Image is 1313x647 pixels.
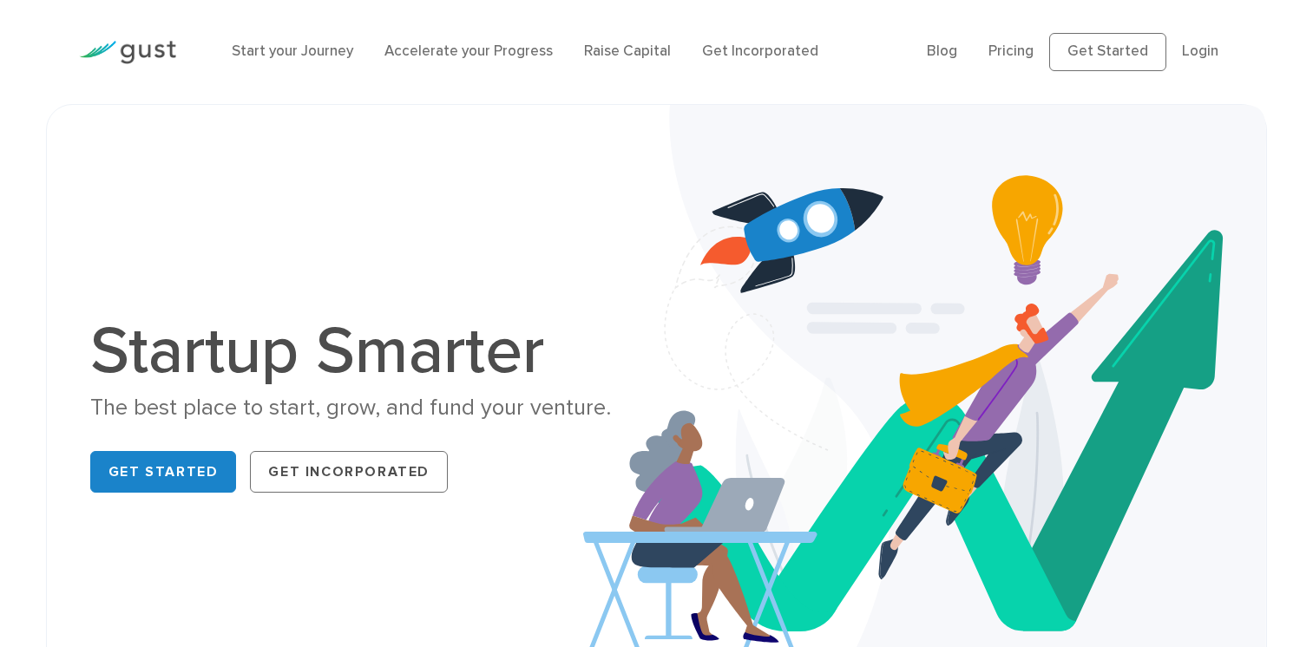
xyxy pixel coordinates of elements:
[702,42,818,60] a: Get Incorporated
[927,42,957,60] a: Blog
[584,42,671,60] a: Raise Capital
[988,42,1034,60] a: Pricing
[1182,42,1218,60] a: Login
[232,42,353,60] a: Start your Journey
[90,393,644,423] div: The best place to start, grow, and fund your venture.
[1049,33,1166,71] a: Get Started
[90,451,237,493] a: Get Started
[250,451,448,493] a: Get Incorporated
[79,41,176,64] img: Gust Logo
[384,42,553,60] a: Accelerate your Progress
[90,318,644,384] h1: Startup Smarter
